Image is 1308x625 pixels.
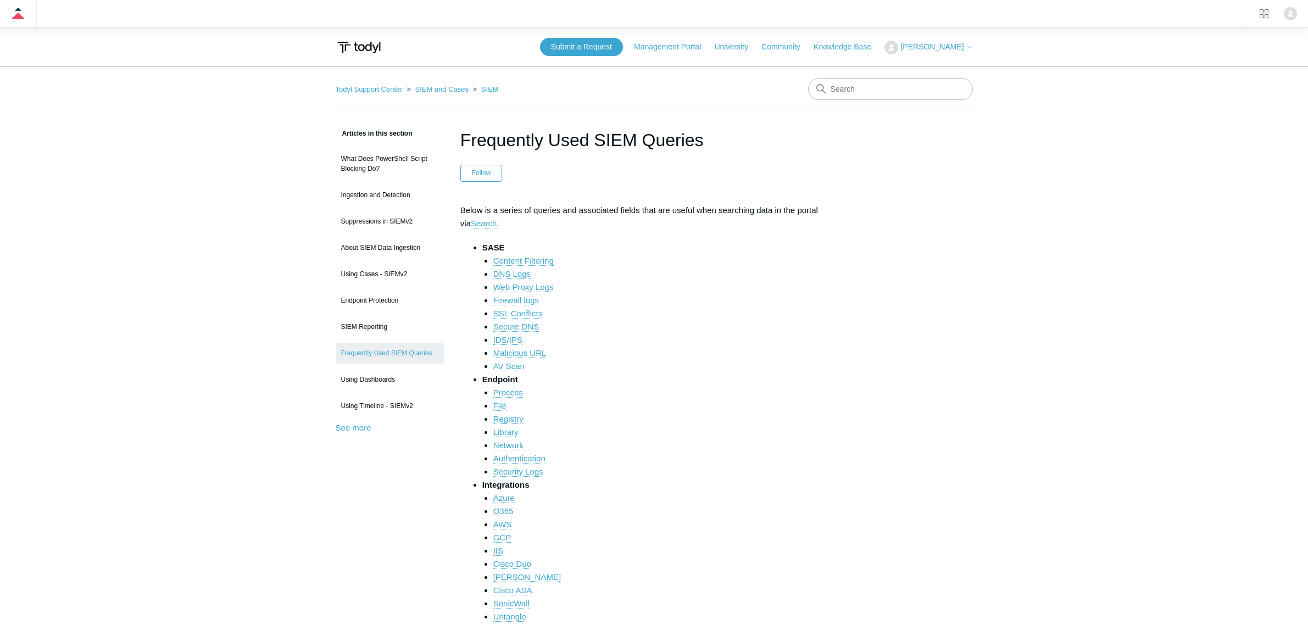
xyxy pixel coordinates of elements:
a: What Does PowerShell Script Blocking Do? [336,148,444,179]
img: Todyl Support Center Help Center home page [336,37,382,58]
a: Ingestion and Detection [336,185,444,205]
img: user avatar [1284,7,1297,20]
a: SIEM [481,85,499,93]
a: IIS [493,546,503,556]
a: Network [493,440,524,450]
a: SIEM and Cases [415,85,469,93]
p: Below is a series of queries and associated fields that are useful when searching data in the por... [460,204,848,230]
a: Knowledge Base [814,41,882,53]
a: IDS/IPS [493,335,522,345]
a: Using Cases - SIEMv2 [336,264,444,284]
a: Search [471,219,497,228]
strong: SASE [482,243,505,252]
h1: Frequently Used SIEM Queries [460,127,848,153]
a: Secure DNS [493,322,539,332]
a: Cisco ASA [493,585,532,595]
a: File [493,401,506,411]
li: SIEM and Cases [404,85,470,93]
a: Security Logs [493,467,543,477]
zd-hc-trigger: Click your profile icon to open the profile menu [1284,7,1297,20]
a: Azure [493,493,515,503]
a: Content Filtering [493,256,554,266]
strong: Integrations [482,480,530,489]
strong: Endpoint [482,375,518,384]
a: SIEM Reporting [336,316,444,337]
a: Todyl Support Center [336,85,403,93]
a: SSL Conflicts [493,309,542,319]
a: Submit a Request [540,38,623,56]
a: Library [493,427,519,437]
button: [PERSON_NAME] [884,41,972,54]
span: [PERSON_NAME] [900,42,964,51]
a: Authentication [493,454,546,464]
a: [PERSON_NAME] [493,572,561,582]
button: Follow Article [460,165,503,181]
a: University [714,41,759,53]
a: Management Portal [634,41,712,53]
a: AV Scan [493,361,525,371]
li: Todyl Support Center [336,85,405,93]
a: Registry [493,414,524,424]
a: Web Proxy Logs [493,282,554,292]
a: Using Dashboards [336,369,444,390]
a: Malicious URL [493,348,547,358]
a: Untangle [493,612,526,622]
a: Firewall logs [493,295,539,305]
a: Using Timeline - SIEMv2 [336,395,444,416]
a: Process [493,388,523,398]
a: Cisco Duo [493,559,531,569]
input: Search [808,78,973,100]
span: Articles in this section [336,130,413,137]
a: Frequently Used SIEM Queries [336,343,444,364]
a: DNS Logs [493,269,531,279]
a: See more [336,423,371,432]
a: About SIEM Data Ingestion [336,237,444,258]
a: SonicWall [493,599,530,609]
a: Endpoint Protection [336,290,444,311]
a: O365 [493,506,514,516]
a: Suppressions in SIEMv2 [336,211,444,232]
li: SIEM [471,85,499,93]
a: AWS [493,520,512,529]
a: Community [761,41,811,53]
a: GCP [493,533,511,543]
